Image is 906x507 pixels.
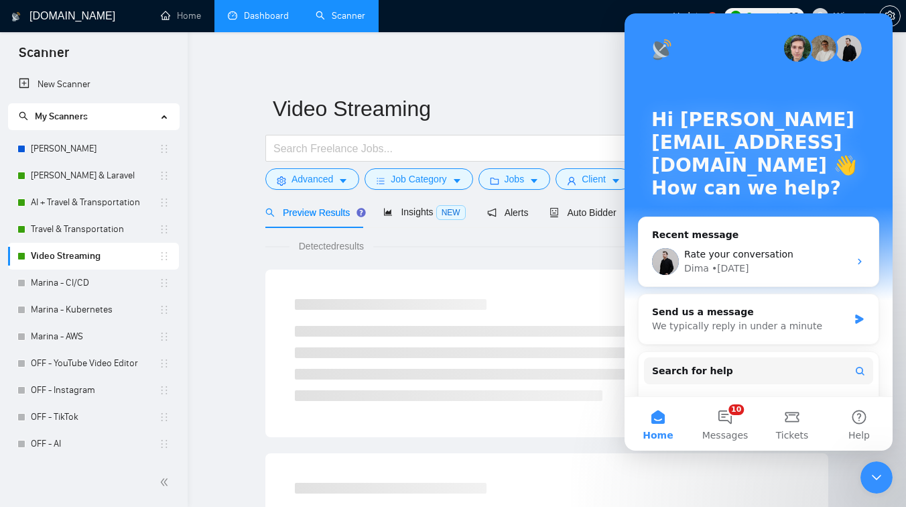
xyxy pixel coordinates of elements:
a: Video Streaming [31,243,159,270]
span: holder [159,385,170,396]
span: Advanced [292,172,333,186]
a: dashboardDashboard [228,10,289,21]
span: robot [549,208,559,217]
li: Pavel -Filament & Laravel [8,162,179,189]
li: AI + Travel & Transportation [8,189,179,216]
a: OFF - TikTok [31,404,159,431]
span: 93 [789,9,799,23]
span: folder [490,176,499,186]
img: logo [11,6,21,27]
iframe: To enrich screen reader interactions, please activate Accessibility in Grammarly extension settings [860,461,893,494]
li: OFF - TikTok [8,404,179,431]
li: Marina - AWS [8,323,179,350]
a: [PERSON_NAME] [31,135,159,162]
span: user [567,176,576,186]
iframe: Intercom live chat [625,13,893,451]
span: Job Category [391,172,446,186]
div: Tooltip anchor [355,207,367,219]
span: area-chart [383,207,393,217]
span: My Scanners [19,111,88,122]
span: Jobs [505,172,525,186]
button: settingAdvancedcaret-down [265,168,359,190]
span: holder [159,439,170,449]
span: caret-down [611,176,621,186]
a: AI + Travel & Transportation [31,189,159,216]
a: OFF - AI [31,431,159,457]
span: caret-down [529,176,539,186]
li: OFF - YouTube Video Editor [8,350,179,377]
span: setting [880,11,900,21]
a: New Scanner [19,71,168,98]
button: userClientcaret-down [556,168,632,190]
a: [PERSON_NAME] & Laravel [31,162,159,189]
li: Travel & Transportation [8,216,179,243]
span: Connects: [746,9,786,23]
input: Scanner name... [273,92,801,125]
a: Marina - AWS [31,323,159,350]
a: setting [879,11,901,21]
a: 5 [708,12,717,21]
button: folderJobscaret-down [478,168,551,190]
a: OFF - YouTube Video Editor [31,350,159,377]
span: user [816,11,825,21]
span: My Scanners [35,111,88,122]
span: holder [159,251,170,262]
span: Updates [673,11,708,21]
span: caret-down [338,176,348,186]
span: Detected results [289,239,373,253]
span: holder [159,278,170,288]
span: holder [159,170,170,181]
span: bars [376,176,385,186]
a: OFF - Instagram [31,377,159,404]
span: Client [582,172,606,186]
span: holder [159,412,170,422]
span: Insights [383,207,465,217]
span: double-left [159,475,173,489]
span: Scanner [8,43,80,71]
span: NEW [436,205,466,220]
span: search [265,208,275,217]
a: homeHome [161,10,201,21]
span: Preview Results [265,207,362,218]
li: New Scanner [8,71,179,98]
img: upwork-logo.png [730,11,741,21]
a: Marina - CI/CD [31,270,159,296]
li: Marina - Kubernetes [8,296,179,323]
li: Video Streaming [8,243,179,270]
span: holder [159,224,170,235]
span: holder [159,358,170,369]
a: Travel & Transportation [31,216,159,243]
li: OFF - AI [8,431,179,457]
span: Alerts [487,207,529,218]
span: holder [159,197,170,208]
a: searchScanner [316,10,365,21]
li: OFF - Instagram [8,377,179,404]
span: notification [487,208,497,217]
span: holder [159,304,170,315]
li: Mikhail- DevOps [8,135,179,162]
span: caret-down [452,176,462,186]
